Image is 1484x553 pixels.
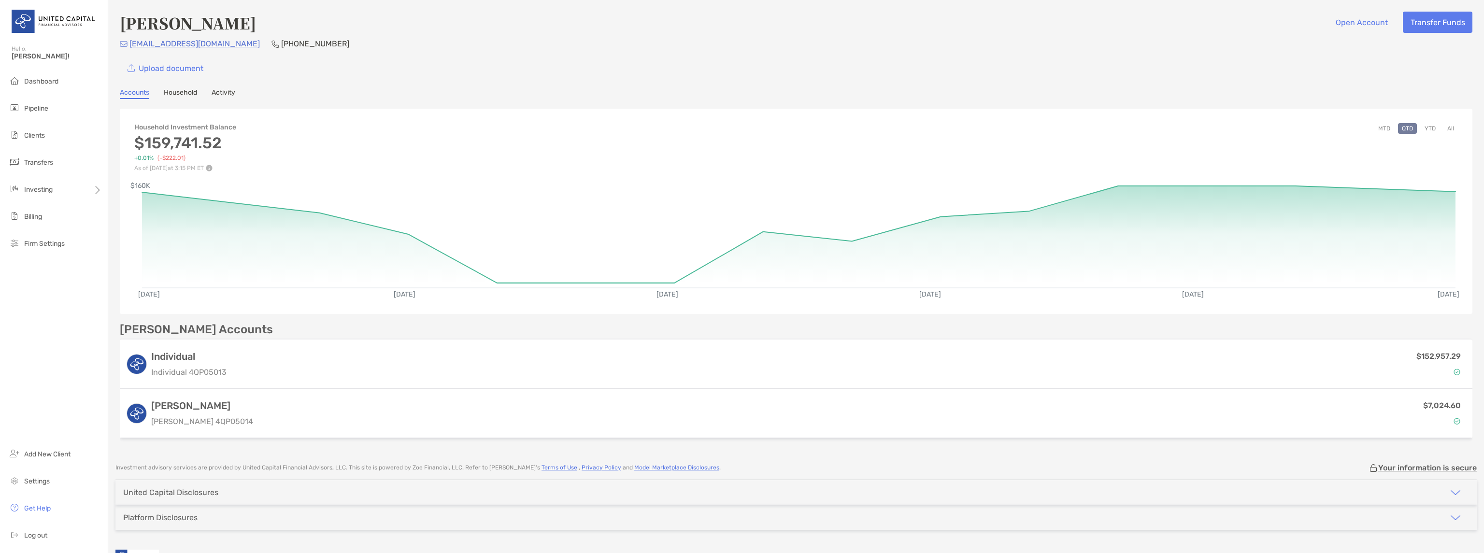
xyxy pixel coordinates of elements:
[24,531,47,539] span: Log out
[130,182,150,190] text: $160K
[151,351,227,362] h3: Individual
[9,448,20,459] img: add_new_client icon
[127,354,146,374] img: logo account
[151,415,253,427] p: [PERSON_NAME] 4QP05014
[1378,463,1477,472] p: Your information is secure
[9,75,20,86] img: dashboard icon
[24,477,50,485] span: Settings
[1403,12,1472,33] button: Transfer Funds
[9,156,20,168] img: transfers icon
[134,134,236,152] h3: $159,741.52
[9,129,20,141] img: clients icon
[134,165,236,171] p: As of [DATE] at 3:15 PM ET
[157,155,185,162] span: ( -$222.01 )
[281,38,349,50] p: [PHONE_NUMBER]
[271,40,279,48] img: Phone Icon
[1328,12,1395,33] button: Open Account
[1421,123,1440,134] button: YTD
[151,366,227,378] p: Individual 4QP05013
[129,38,260,50] p: [EMAIL_ADDRESS][DOMAIN_NAME]
[134,155,154,162] span: +0.01%
[123,488,218,497] div: United Capital Disclosures
[9,210,20,222] img: billing icon
[1454,369,1460,375] img: Account Status icon
[151,400,253,411] h3: [PERSON_NAME]
[634,464,719,471] a: Model Marketplace Disclosures
[24,158,53,167] span: Transfers
[24,450,71,458] span: Add New Client
[164,88,197,99] a: Household
[24,213,42,221] span: Billing
[582,464,621,471] a: Privacy Policy
[656,290,678,298] text: [DATE]
[115,464,721,471] p: Investment advisory services are provided by United Capital Financial Advisors, LLC . This site i...
[1374,123,1394,134] button: MTD
[24,77,58,85] span: Dashboard
[120,57,211,79] a: Upload document
[24,104,48,113] span: Pipeline
[9,183,20,195] img: investing icon
[542,464,577,471] a: Terms of Use
[1182,290,1204,298] text: [DATE]
[120,41,128,47] img: Email Icon
[24,185,53,194] span: Investing
[1443,123,1458,134] button: All
[9,237,20,249] img: firm-settings icon
[1416,350,1461,362] p: $152,957.29
[127,404,146,423] img: logo account
[12,52,102,60] span: [PERSON_NAME]!
[1454,418,1460,425] img: Account Status icon
[128,64,135,72] img: button icon
[9,102,20,113] img: pipeline icon
[120,324,273,336] p: [PERSON_NAME] Accounts
[120,12,256,34] h4: [PERSON_NAME]
[1450,512,1461,524] img: icon arrow
[206,165,213,171] img: Performance Info
[120,88,149,99] a: Accounts
[9,475,20,486] img: settings icon
[1450,487,1461,498] img: icon arrow
[9,529,20,540] img: logout icon
[919,290,941,298] text: [DATE]
[9,502,20,513] img: get-help icon
[24,240,65,248] span: Firm Settings
[212,88,235,99] a: Activity
[1398,123,1417,134] button: QTD
[1438,290,1459,298] text: [DATE]
[24,131,45,140] span: Clients
[123,513,198,522] div: Platform Disclosures
[394,290,415,298] text: [DATE]
[24,504,51,512] span: Get Help
[134,123,236,131] h4: Household Investment Balance
[12,4,96,39] img: United Capital Logo
[138,290,160,298] text: [DATE]
[1423,399,1461,411] p: $7,024.60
